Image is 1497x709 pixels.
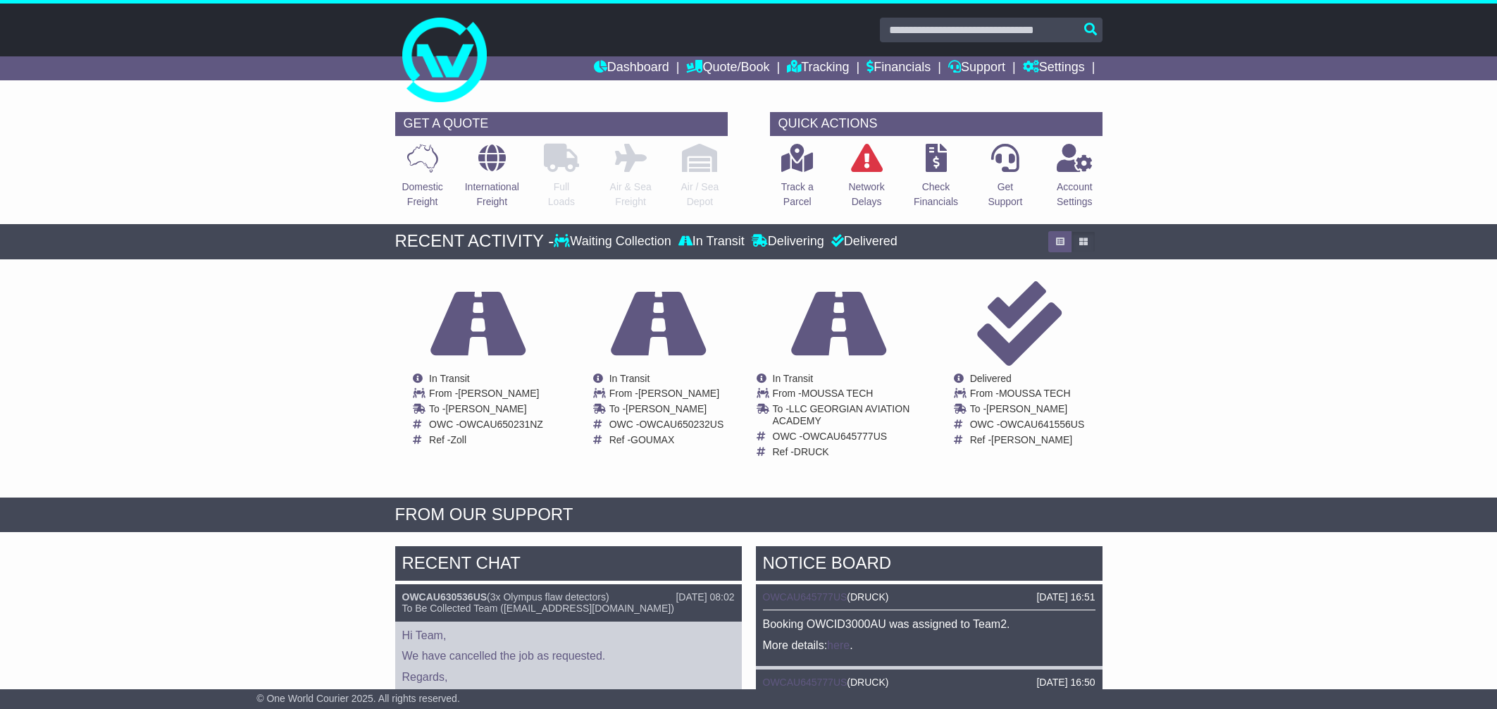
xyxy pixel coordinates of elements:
[609,373,650,384] span: In Transit
[429,388,543,403] td: From -
[988,180,1022,209] p: Get Support
[970,373,1012,384] span: Delivered
[459,419,543,430] span: OWCAU650231NZ
[609,419,724,434] td: OWC -
[763,639,1095,652] p: More details: .
[781,180,814,209] p: Track a Parcel
[802,431,887,442] span: OWCAU645777US
[681,180,719,209] p: Air / Sea Depot
[1056,143,1093,217] a: AccountSettings
[970,388,1085,403] td: From -
[948,56,1005,80] a: Support
[848,180,884,209] p: Network Delays
[756,546,1102,584] div: NOTICE BOARD
[402,180,442,209] p: Domestic Freight
[794,446,829,457] span: DRUCK
[429,419,543,434] td: OWC -
[913,143,959,217] a: CheckFinancials
[999,388,1071,399] span: MOUSSA TECH
[402,670,735,684] p: Regards,
[770,112,1102,136] div: QUICK ACTIONS
[594,56,669,80] a: Dashboard
[763,689,1064,700] span: In Transit and Delivery Team ([EMAIL_ADDRESS][DOMAIN_NAME])
[773,403,921,431] td: To -
[802,388,874,399] span: MOUSSA TECH
[1000,419,1084,430] span: OWCAU641556US
[429,373,470,384] span: In Transit
[773,388,921,403] td: From -
[763,617,1095,631] p: Booking OWCID3000AU was assigned to Team2.
[773,373,814,384] span: In Transit
[450,434,466,445] span: Zoll
[987,143,1023,217] a: GetSupport
[773,446,921,458] td: Ref -
[1036,591,1095,603] div: [DATE] 16:51
[402,591,487,603] a: OWCAU630536US
[748,234,828,249] div: Delivering
[828,234,897,249] div: Delivered
[970,403,1085,419] td: To -
[763,591,1095,603] div: ( )
[787,56,849,80] a: Tracking
[675,234,748,249] div: In Transit
[639,419,723,430] span: OWCAU650232US
[676,591,734,603] div: [DATE] 08:02
[638,388,719,399] span: [PERSON_NAME]
[850,591,886,603] span: DRUCK
[395,505,1102,525] div: FROM OUR SUPPORT
[781,143,814,217] a: Track aParcel
[1036,677,1095,689] div: [DATE] 16:50
[609,434,724,446] td: Ref -
[631,434,674,445] span: GOUMAX
[1057,180,1093,209] p: Account Settings
[490,591,606,603] span: 3x Olympus flaw detectors
[827,639,850,651] a: here
[763,591,847,603] a: OWCAU645777US
[465,180,519,209] p: International Freight
[395,231,554,252] div: RECENT ACTIVITY -
[970,434,1085,446] td: Ref -
[914,180,958,209] p: Check Financials
[395,546,742,584] div: RECENT CHAT
[866,56,931,80] a: Financials
[395,112,728,136] div: GET A QUOTE
[773,431,921,446] td: OWC -
[402,629,735,642] p: Hi Team,
[970,419,1085,434] td: OWC -
[464,143,520,217] a: InternationalFreight
[1023,56,1085,80] a: Settings
[544,180,579,209] p: Full Loads
[429,403,543,419] td: To -
[847,143,885,217] a: NetworkDelays
[401,143,443,217] a: DomesticFreight
[429,434,543,446] td: Ref -
[991,434,1072,445] span: [PERSON_NAME]
[402,591,735,603] div: ( )
[458,388,539,399] span: [PERSON_NAME]
[626,403,707,414] span: [PERSON_NAME]
[610,180,652,209] p: Air & Sea Freight
[402,603,674,614] span: To Be Collected Team ([EMAIL_ADDRESS][DOMAIN_NAME])
[773,403,910,426] span: LLC GEORGIAN AVIATION ACADEMY
[445,403,526,414] span: [PERSON_NAME]
[763,677,1095,689] div: ( )
[554,234,674,249] div: Waiting Collection
[609,403,724,419] td: To -
[402,649,735,662] p: We have cancelled the job as requested.
[256,693,460,704] span: © One World Courier 2025. All rights reserved.
[609,388,724,403] td: From -
[763,677,847,688] a: OWCAU645777US
[686,56,769,80] a: Quote/Book
[850,677,886,688] span: DRUCK
[986,403,1067,414] span: [PERSON_NAME]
